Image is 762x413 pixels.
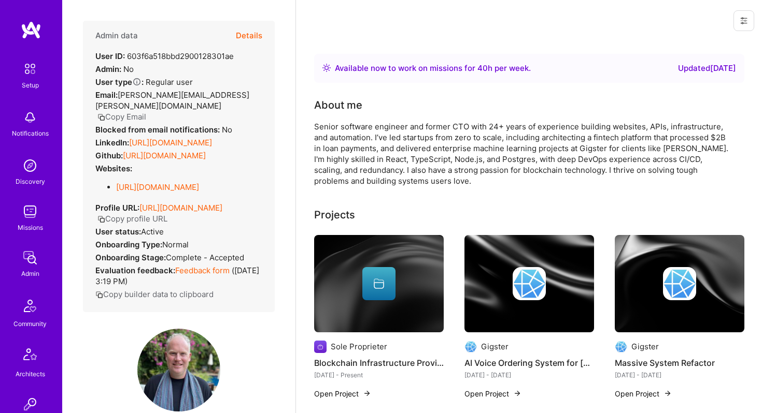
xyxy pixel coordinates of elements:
div: Community [13,318,47,329]
div: Architects [16,368,45,379]
img: teamwork [20,201,40,222]
h4: Massive System Refactor [615,356,744,370]
a: [URL][DOMAIN_NAME] [129,138,212,148]
button: Open Project [314,388,371,399]
img: Company logo [464,341,477,353]
img: Company logo [663,267,696,300]
img: cover [464,235,594,332]
div: Gigster [481,341,509,352]
a: [URL][DOMAIN_NAME] [123,151,206,160]
strong: User status: [95,227,141,237]
i: icon Copy [95,291,103,299]
div: [DATE] - Present [314,370,444,380]
div: [DATE] - [DATE] [464,370,594,380]
button: Copy Email [97,111,146,122]
i: icon Copy [97,113,105,121]
i: icon Copy [97,215,105,223]
span: Complete - Accepted [166,253,244,262]
h4: Admin data [95,31,138,40]
img: Architects [18,344,43,368]
h4: AI Voice Ordering System for [PERSON_NAME] [464,356,594,370]
img: cover [314,235,444,332]
img: Company logo [513,267,546,300]
img: Company logo [314,341,327,353]
div: Projects [314,207,355,223]
div: Missions [18,222,43,233]
strong: Github: [95,151,123,160]
img: logo [21,21,41,39]
a: [URL][DOMAIN_NAME] [116,182,199,192]
img: bell [20,107,40,128]
div: Discovery [16,176,45,187]
div: No [95,124,232,135]
strong: LinkedIn: [95,138,129,148]
h4: Blockchain Infrastructure Provider [314,356,444,370]
div: Available now to work on missions for h per week . [335,62,531,75]
span: 40 [477,63,488,73]
div: Updated [DATE] [678,62,736,75]
a: [URL][DOMAIN_NAME] [139,203,222,213]
strong: Onboarding Stage: [95,253,166,262]
div: No [95,64,134,75]
button: Copy profile URL [97,213,167,224]
div: Setup [22,80,39,91]
strong: Blocked from email notifications: [95,125,222,135]
div: Sole Proprieter [331,341,387,352]
img: arrow-right [664,389,672,397]
img: Company logo [615,341,627,353]
div: Regular user [95,77,193,87]
div: Senior software engineer and former CTO with 24+ years of experience building websites, APIs, inf... [314,121,729,186]
img: admin teamwork [20,247,40,268]
button: Open Project [615,388,672,399]
img: User Avatar [137,329,220,411]
span: [PERSON_NAME][EMAIL_ADDRESS][PERSON_NAME][DOMAIN_NAME] [95,90,249,111]
div: [DATE] - [DATE] [615,370,744,380]
strong: Email: [95,90,118,100]
div: Notifications [12,128,49,139]
img: Availability [322,64,331,72]
i: Help [132,77,142,86]
div: Admin [21,268,39,279]
span: normal [162,240,189,249]
span: Active [141,227,164,237]
div: ( [DATE] 3:19 PM ) [95,265,262,287]
strong: Onboarding Type: [95,240,162,249]
button: Open Project [464,388,521,399]
button: Details [236,21,262,51]
strong: User ID: [95,51,125,61]
strong: Admin: [95,64,121,74]
img: setup [19,58,41,80]
img: cover [615,235,744,332]
strong: Websites: [95,164,132,173]
strong: Evaluation feedback: [95,265,175,275]
strong: Profile URL: [95,203,139,213]
div: Gigster [631,341,659,352]
div: About me [314,97,362,113]
button: Copy builder data to clipboard [95,289,214,300]
img: arrow-right [363,389,371,397]
a: Feedback form [175,265,230,275]
strong: User type : [95,77,144,87]
img: discovery [20,155,40,176]
div: 603f6a518bbd2900128301ae [95,51,234,62]
img: Community [18,293,43,318]
img: arrow-right [513,389,521,397]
